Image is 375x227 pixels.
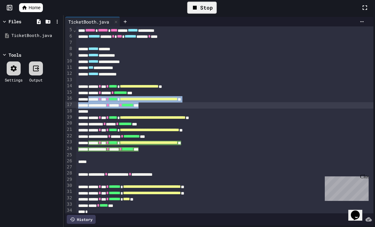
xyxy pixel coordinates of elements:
[65,158,73,164] div: 26
[65,120,73,126] div: 20
[65,139,73,145] div: 23
[187,2,217,14] div: Stop
[65,33,73,39] div: 6
[73,27,76,32] span: Fold line
[65,64,73,71] div: 11
[65,126,73,133] div: 21
[9,52,21,58] div: Tools
[65,27,73,33] div: 5
[65,77,73,83] div: 13
[29,77,43,83] div: Output
[65,207,73,213] div: 34
[29,4,40,11] span: Home
[65,108,73,114] div: 18
[322,174,369,201] iframe: chat widget
[9,18,21,25] div: Files
[65,39,73,46] div: 7
[348,202,369,221] iframe: chat widget
[65,114,73,120] div: 19
[19,3,43,12] a: Home
[65,70,73,77] div: 12
[65,18,112,25] div: TicketBooth.java
[65,201,73,208] div: 33
[65,46,73,52] div: 8
[65,188,73,195] div: 31
[65,182,73,189] div: 30
[65,83,73,89] div: 14
[65,195,73,201] div: 32
[11,32,61,39] div: TicketBooth.java
[65,17,120,26] div: TicketBooth.java
[65,52,73,58] div: 9
[67,215,96,224] div: History
[65,102,73,108] div: 17
[65,58,73,64] div: 10
[65,133,73,139] div: 22
[5,77,23,83] div: Settings
[65,164,73,170] div: 27
[65,170,73,176] div: 28
[65,152,73,158] div: 25
[3,3,44,40] div: Chat with us now!Close
[65,89,73,96] div: 15
[65,95,73,102] div: 16
[65,145,73,152] div: 24
[65,176,73,182] div: 29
